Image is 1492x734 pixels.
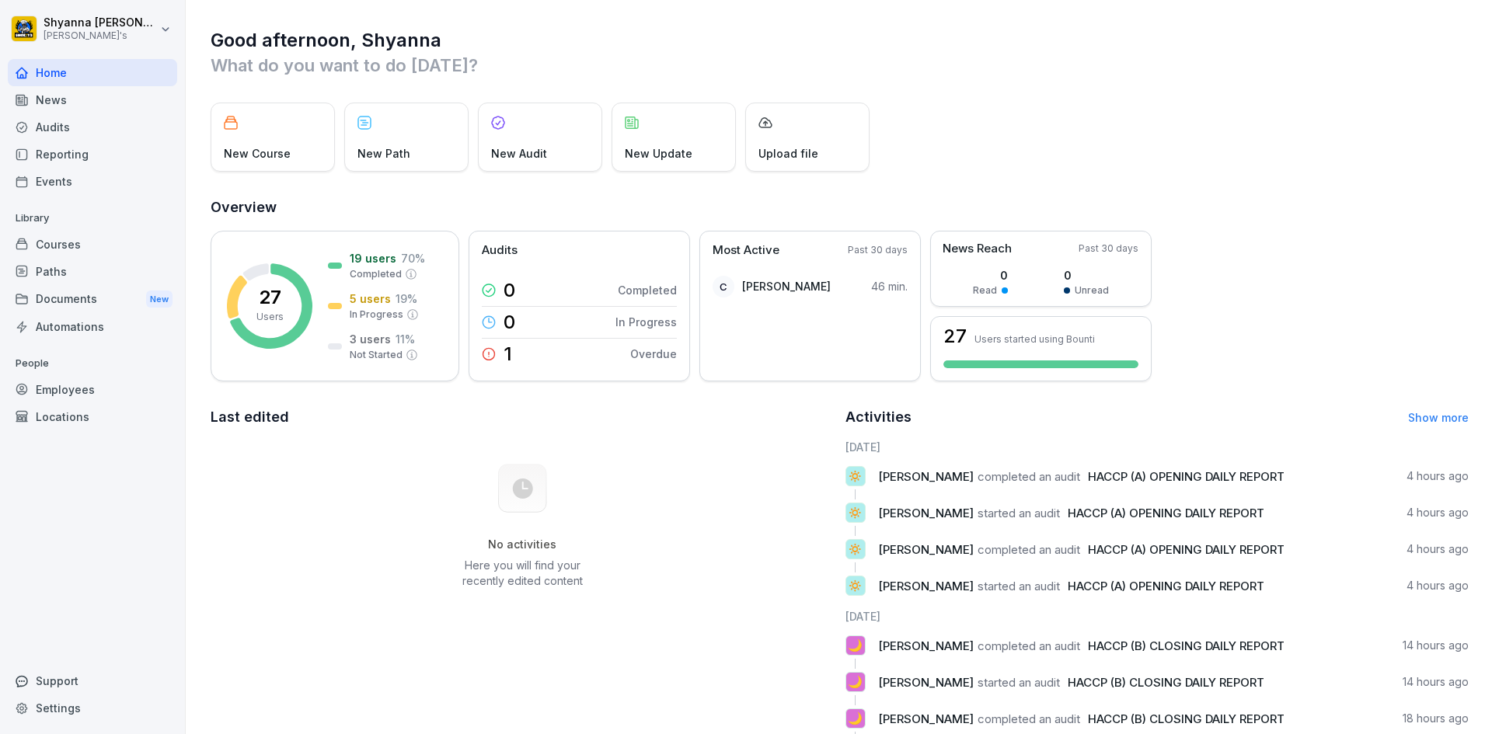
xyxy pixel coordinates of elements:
[978,469,1080,484] span: completed an audit
[625,145,692,162] p: New Update
[878,638,974,653] span: [PERSON_NAME]
[8,376,177,403] a: Employees
[878,506,974,520] span: [PERSON_NAME]
[848,502,863,524] p: 🔅
[974,333,1095,345] p: Users started using Bounti
[396,290,417,307] p: 19 %
[8,667,177,694] div: Support
[978,675,1060,690] span: started an audit
[1088,711,1285,726] span: HACCP (B) CLOSING DAILY REPORT
[845,439,1469,455] h6: [DATE]
[742,278,831,294] p: [PERSON_NAME]
[713,242,779,259] p: Most Active
[845,608,1469,624] h6: [DATE]
[848,671,863,693] p: 🌙
[259,288,281,307] p: 27
[44,30,157,41] p: [PERSON_NAME]'s
[444,537,601,551] h5: No activities
[8,694,177,722] a: Settings
[1068,579,1264,593] span: HACCP (A) OPENING DAILY REPORT
[1088,542,1285,557] span: HACCP (A) OPENING DAILY REPORT
[1068,675,1264,690] span: HACCP (B) CLOSING DAILY REPORT
[8,59,177,86] a: Home
[943,240,1012,258] p: News Reach
[1407,505,1469,520] p: 4 hours ago
[504,281,515,300] p: 0
[504,345,512,364] p: 1
[1403,674,1469,690] p: 14 hours ago
[978,506,1060,520] span: started an audit
[978,638,1080,653] span: completed an audit
[8,285,177,314] div: Documents
[401,250,425,266] p: 70 %
[211,197,1469,218] h2: Overview
[1407,541,1469,557] p: 4 hours ago
[8,351,177,376] p: People
[871,278,908,294] p: 46 min.
[848,538,863,560] p: 🔅
[8,403,177,430] a: Locations
[350,331,391,347] p: 3 users
[8,168,177,195] a: Events
[1064,267,1109,284] p: 0
[615,314,677,330] p: In Progress
[1068,506,1264,520] span: HACCP (A) OPENING DAILY REPORT
[211,406,835,428] h2: Last edited
[491,145,547,162] p: New Audit
[1403,638,1469,653] p: 14 hours ago
[878,675,974,690] span: [PERSON_NAME]
[256,310,284,324] p: Users
[973,267,1008,284] p: 0
[8,285,177,314] a: DocumentsNew
[973,284,997,297] p: Read
[396,331,415,347] p: 11 %
[878,469,974,484] span: [PERSON_NAME]
[630,346,677,362] p: Overdue
[350,250,396,266] p: 19 users
[978,579,1060,593] span: started an audit
[146,290,173,308] div: New
[8,86,177,113] a: News
[878,542,974,557] span: [PERSON_NAME]
[211,28,1469,53] h1: Good afternoon, Shyanna
[482,242,518,259] p: Audits
[848,708,863,729] p: 🌙
[848,243,908,257] p: Past 30 days
[8,313,177,340] a: Automations
[978,542,1080,557] span: completed an audit
[8,113,177,141] a: Audits
[848,465,863,487] p: 🔅
[1407,468,1469,484] p: 4 hours ago
[848,575,863,597] p: 🔅
[848,635,863,656] p: 🌙
[224,145,291,162] p: New Course
[1408,411,1469,424] a: Show more
[44,16,157,30] p: Shyanna [PERSON_NAME]
[713,276,734,297] div: C
[350,348,403,362] p: Not Started
[1088,638,1285,653] span: HACCP (B) CLOSING DAILY REPORT
[8,206,177,231] p: Library
[618,282,677,298] p: Completed
[211,53,1469,78] p: What do you want to do [DATE]?
[357,145,410,162] p: New Path
[1079,242,1138,256] p: Past 30 days
[8,231,177,258] a: Courses
[504,313,515,332] p: 0
[943,327,967,346] h3: 27
[1088,469,1285,484] span: HACCP (A) OPENING DAILY REPORT
[350,308,403,322] p: In Progress
[1403,711,1469,726] p: 18 hours ago
[878,711,974,726] span: [PERSON_NAME]
[8,258,177,285] div: Paths
[8,141,177,168] a: Reporting
[350,267,402,281] p: Completed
